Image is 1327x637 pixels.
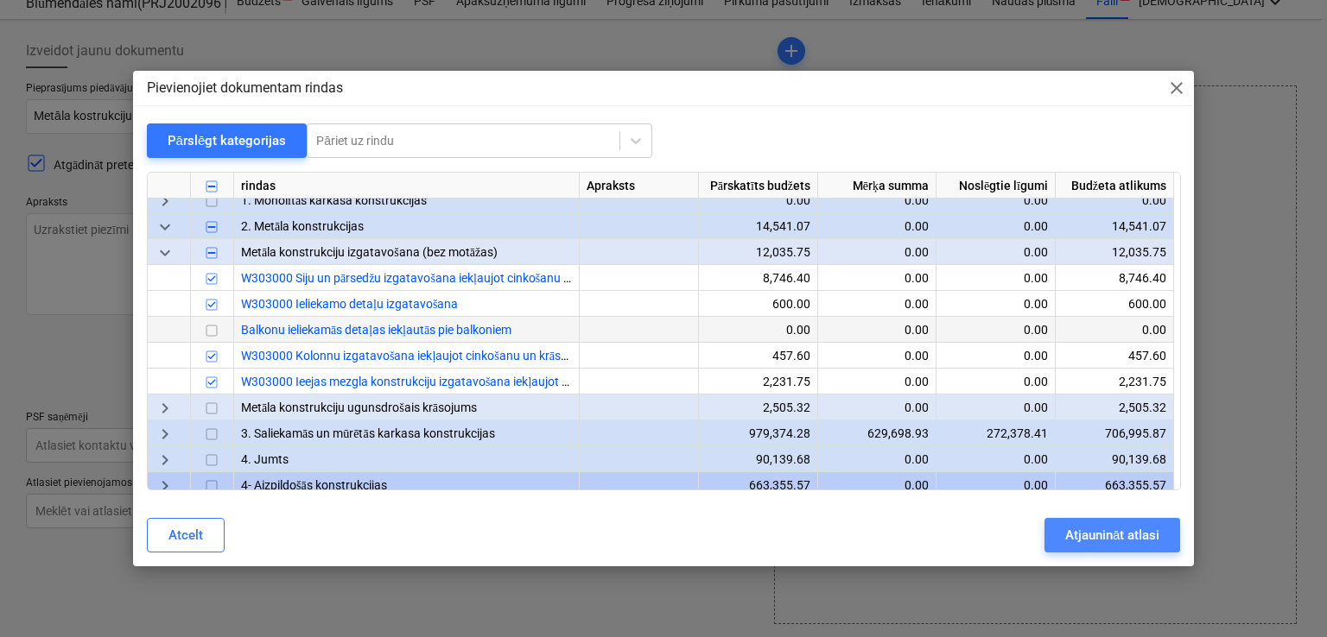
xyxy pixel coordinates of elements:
div: 272,378.41 [943,420,1048,446]
span: keyboard_arrow_right [155,192,175,212]
span: 3. Saliekamās un mūrētās karkasa konstrukcijas [241,426,495,440]
div: 0.00 [825,187,929,213]
span: 4. Jumts [241,452,289,466]
span: keyboard_arrow_right [155,399,175,419]
div: 0.00 [825,446,929,472]
div: Budžeta atlikums [1056,173,1174,199]
a: W303000 Ieejas mezgla konstrukciju izgatavošana iekļaujot cinkošanu un krāsošanu atbilstoši speci... [241,375,809,388]
div: 0.00 [943,343,1048,369]
a: W303000 Ieliekamo detaļu izgatavošana [241,297,458,311]
iframe: Chat Widget [1241,554,1327,637]
div: 0.00 [825,291,929,317]
div: 12,035.75 [706,239,810,265]
a: W303000 Kolonnu izgatavošana iekļaujot cinkošanu un krāsošanu atbilstoši specifikācijai [241,349,713,363]
div: 457.60 [1063,343,1166,369]
div: 8,746.40 [1063,265,1166,291]
div: 0.00 [943,472,1048,498]
div: 0.00 [1063,187,1166,213]
div: 0.00 [825,394,929,420]
span: 4- Aizpildošās konstrukcijas [241,478,387,492]
a: W303000 Siju un pārsedžu izgatavošana iekļaujot cinkošanu un krāsošanu atbilstoši specifikācijai [241,271,754,285]
p: Pievienojiet dokumentam rindas [147,78,343,98]
div: 0.00 [825,213,929,239]
div: 0.00 [943,369,1048,394]
div: Pārslēgt kategorijas [168,129,287,152]
span: keyboard_arrow_right [155,451,175,471]
span: 2. Metāla konstrukcijas [241,219,364,233]
div: 2,505.32 [1063,394,1166,420]
div: 600.00 [706,291,810,317]
span: 1. Monolītās karkasa konstrukcijas [241,193,427,207]
div: 0.00 [943,239,1048,265]
span: keyboard_arrow_right [155,476,175,497]
button: Atjaunināt atlasi [1044,518,1180,552]
div: 0.00 [943,265,1048,291]
span: close [1166,78,1187,98]
div: Mērķa summa [818,173,937,199]
a: Balkonu ieliekamās detaļas iekļautās pie balkoniem [241,323,511,337]
div: 600.00 [1063,291,1166,317]
div: 8,746.40 [706,265,810,291]
div: 0.00 [825,369,929,394]
div: 457.60 [706,343,810,369]
div: 0.00 [825,343,929,369]
div: 0.00 [825,317,929,343]
div: 2,231.75 [706,369,810,394]
div: 0.00 [943,187,1048,213]
button: Atcelt [147,518,225,552]
div: 0.00 [825,239,929,265]
div: 0.00 [943,291,1048,317]
div: Atjaunināt atlasi [1065,524,1159,546]
div: 14,541.07 [706,213,810,239]
div: Atcelt [168,524,203,546]
span: keyboard_arrow_down [155,218,175,238]
div: 0.00 [825,472,929,498]
div: 90,139.68 [1063,446,1166,472]
div: 663,355.57 [1063,472,1166,498]
div: rindas [234,173,580,199]
div: 0.00 [943,213,1048,239]
div: Apraksts [580,173,699,199]
div: 0.00 [706,187,810,213]
div: 14,541.07 [1063,213,1166,239]
div: 2,231.75 [1063,369,1166,394]
span: keyboard_arrow_down [155,243,175,264]
div: 629,698.93 [825,420,929,446]
button: Pārslēgt kategorijas [147,123,308,158]
div: 706,995.87 [1063,420,1166,446]
div: 0.00 [943,446,1048,472]
div: 0.00 [825,265,929,291]
div: 0.00 [706,317,810,343]
div: Pārskatīts budžets [699,173,818,199]
div: 12,035.75 [1063,239,1166,265]
span: keyboard_arrow_right [155,425,175,445]
span: Metāla konstrukciju izgatavošana (bez motāžas) [241,245,498,259]
div: 0.00 [1063,317,1166,343]
div: 0.00 [943,317,1048,343]
div: 90,139.68 [706,446,810,472]
div: 979,374.28 [706,420,810,446]
div: 663,355.57 [706,472,810,498]
div: Noslēgtie līgumi [937,173,1056,199]
div: 2,505.32 [706,394,810,420]
span: Metāla konstrukciju ugunsdrošais krāsojums [241,400,477,414]
div: 0.00 [943,394,1048,420]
